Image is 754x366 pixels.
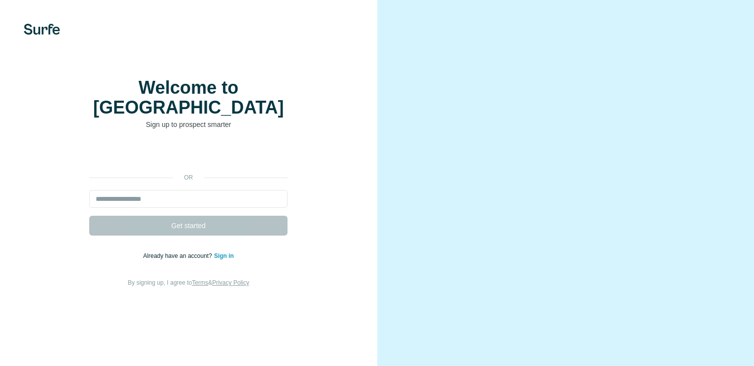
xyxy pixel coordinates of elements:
[192,279,208,286] a: Terms
[89,120,288,129] p: Sign up to prospect smarter
[173,173,204,182] p: or
[143,252,214,259] span: Already have an account?
[89,78,288,118] h1: Welcome to [GEOGRAPHIC_DATA]
[212,279,249,286] a: Privacy Policy
[24,24,60,35] img: Surfe's logo
[84,144,292,166] iframe: Botón Iniciar sesión con Google
[128,279,249,286] span: By signing up, I agree to &
[214,252,234,259] a: Sign in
